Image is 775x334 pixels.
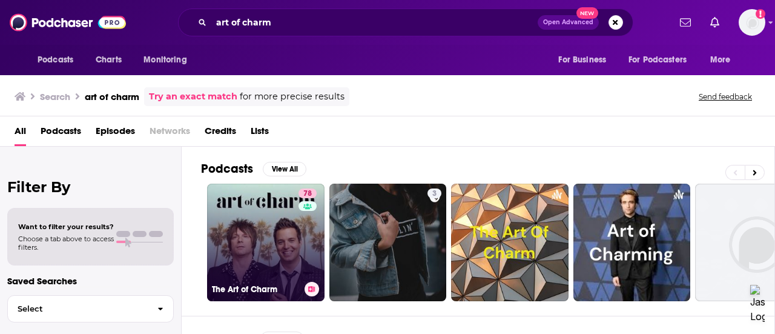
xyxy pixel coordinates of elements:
a: 78The Art of Charm [207,184,325,301]
h3: art of charm [85,91,139,102]
a: 3 [329,184,447,301]
button: Send feedback [695,92,756,102]
button: open menu [621,48,704,72]
button: Select [7,295,174,322]
span: Podcasts [38,52,73,68]
span: For Podcasters [628,52,687,68]
span: Networks [150,121,190,146]
button: View All [263,162,306,176]
button: open menu [135,48,202,72]
span: Want to filter your results? [18,222,114,231]
span: New [576,7,598,19]
span: for more precise results [240,90,345,104]
span: Monitoring [143,52,186,68]
h3: Search [40,91,70,102]
span: 78 [303,188,312,200]
button: open menu [29,48,89,72]
a: Credits [205,121,236,146]
h2: Filter By [7,178,174,196]
img: User Profile [739,9,765,36]
span: 3 [432,188,437,200]
span: Charts [96,52,122,68]
a: Podcasts [41,121,81,146]
a: Try an exact match [149,90,237,104]
button: Show profile menu [739,9,765,36]
a: Lists [251,121,269,146]
a: All [15,121,26,146]
svg: Add a profile image [756,9,765,19]
h2: Podcasts [201,161,253,176]
p: Saved Searches [7,275,174,287]
a: Episodes [96,121,135,146]
span: Open Advanced [543,19,593,25]
a: 3 [427,189,441,198]
span: For Business [558,52,606,68]
span: More [710,52,731,68]
a: Show notifications dropdown [675,12,696,33]
button: open menu [702,48,746,72]
a: Charts [88,48,129,72]
a: Show notifications dropdown [705,12,724,33]
img: Podchaser - Follow, Share and Rate Podcasts [10,11,126,34]
a: PodcastsView All [201,161,306,176]
button: Open AdvancedNew [538,15,599,30]
input: Search podcasts, credits, & more... [211,13,538,32]
a: 78 [298,189,317,198]
span: Logged in as RebRoz5 [739,9,765,36]
button: open menu [550,48,621,72]
span: Choose a tab above to access filters. [18,235,114,252]
h3: The Art of Charm [212,284,300,295]
div: Search podcasts, credits, & more... [178,8,633,36]
span: Select [8,305,148,313]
